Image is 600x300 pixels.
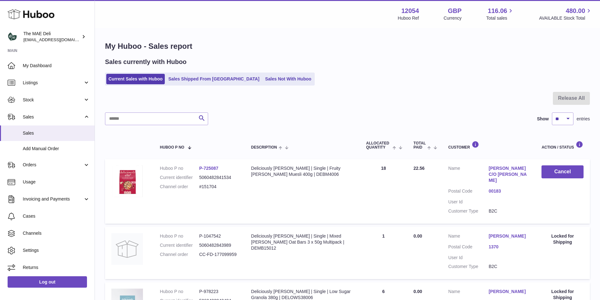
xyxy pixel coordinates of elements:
h1: My Huboo - Sales report [105,41,590,51]
img: 120541677589968.jpg [111,165,143,197]
dd: B2C [489,208,529,214]
span: Add Manual Order [23,146,90,152]
dd: P-978223 [199,289,238,295]
span: 0.00 [413,233,422,239]
h2: Sales currently with Huboo [105,58,187,66]
dt: Channel order [160,252,199,258]
dt: User Id [448,199,489,205]
span: Listings [23,80,83,86]
dt: Postal Code [448,244,489,252]
td: 18 [360,159,407,223]
span: 116.06 [488,7,507,15]
span: [EMAIL_ADDRESS][DOMAIN_NAME] [23,37,93,42]
img: logistics@deliciouslyella.com [8,32,17,41]
a: 480.00 AVAILABLE Stock Total [539,7,592,21]
span: Total paid [413,141,426,150]
span: Huboo P no [160,145,184,150]
span: My Dashboard [23,63,90,69]
span: ALLOCATED Quantity [366,141,391,150]
span: Channels [23,230,90,236]
dd: #151704 [199,184,238,190]
span: Usage [23,179,90,185]
dt: Name [448,289,489,296]
span: entries [577,116,590,122]
dt: Customer Type [448,208,489,214]
span: Returns [23,265,90,271]
button: Cancel [541,165,584,178]
dt: Current identifier [160,242,199,248]
span: Total sales [486,15,514,21]
div: Customer [448,141,529,150]
a: P-725087 [199,166,219,171]
dt: Channel order [160,184,199,190]
label: Show [537,116,549,122]
div: Action / Status [541,141,584,150]
dt: Current identifier [160,175,199,181]
a: Log out [8,276,87,288]
a: [PERSON_NAME] [489,289,529,295]
span: Orders [23,162,83,168]
div: Locked for Shipping [541,233,584,245]
div: The MAE Deli [23,31,80,43]
a: 00183 [489,188,529,194]
strong: 12054 [401,7,419,15]
dd: P-1047542 [199,233,238,239]
dt: Huboo P no [160,165,199,171]
a: Sales Shipped From [GEOGRAPHIC_DATA] [166,74,262,84]
a: Sales Not With Huboo [263,74,313,84]
span: 22.56 [413,166,424,171]
div: Deliciously [PERSON_NAME] | Single | Fruity [PERSON_NAME] Muesli 400g | DEBM4006 [251,165,354,177]
span: Cases [23,213,90,219]
a: 1370 [489,244,529,250]
span: AVAILABLE Stock Total [539,15,592,21]
dt: Huboo P no [160,289,199,295]
div: Huboo Ref [398,15,419,21]
span: Description [251,145,277,150]
dt: Name [448,233,489,241]
dd: CC-FD-177099959 [199,252,238,258]
span: Stock [23,97,83,103]
dt: Customer Type [448,264,489,270]
span: Settings [23,247,90,253]
a: 116.06 Total sales [486,7,514,21]
span: Sales [23,130,90,136]
a: [PERSON_NAME] [489,233,529,239]
a: [PERSON_NAME] C/O [PERSON_NAME] [489,165,529,183]
td: 1 [360,227,407,279]
dt: Name [448,165,489,185]
span: Sales [23,114,83,120]
a: Current Sales with Huboo [106,74,165,84]
dt: Postal Code [448,188,489,196]
dt: User Id [448,255,489,261]
div: Deliciously [PERSON_NAME] | Single | Mixed [PERSON_NAME] Oat Bars 3 x 50g Multipack | DEMB15012 [251,233,354,251]
div: Currency [444,15,462,21]
span: Invoicing and Payments [23,196,83,202]
dd: 5060482841534 [199,175,238,181]
span: 480.00 [566,7,585,15]
dt: Huboo P no [160,233,199,239]
dd: B2C [489,264,529,270]
dd: 5060482843989 [199,242,238,248]
img: no-photo.jpg [111,233,143,265]
strong: GBP [448,7,461,15]
span: 0.00 [413,289,422,294]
